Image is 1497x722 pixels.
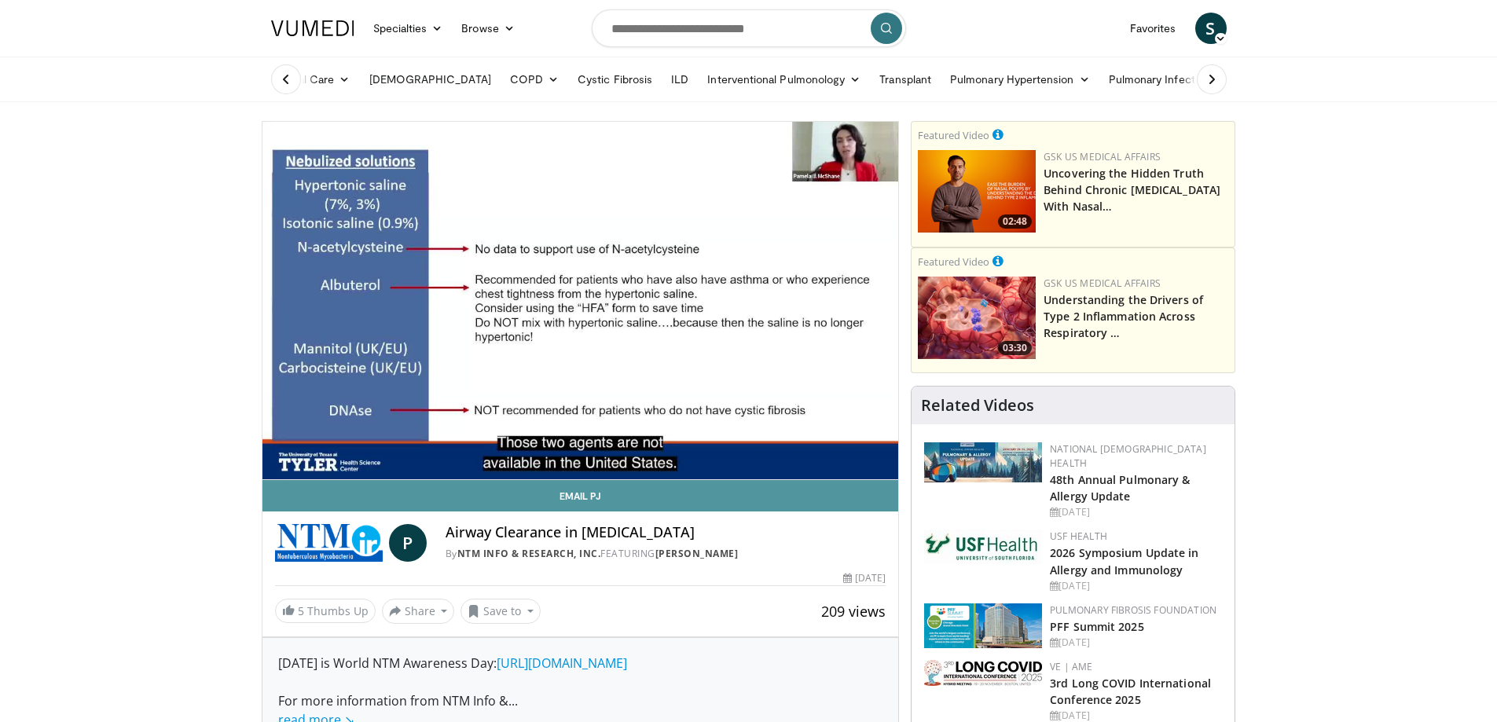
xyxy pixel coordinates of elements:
a: NTM Info & Research, Inc. [457,547,601,560]
a: Browse [452,13,524,44]
span: 03:30 [998,341,1032,355]
button: Share [382,599,455,624]
img: 6ba8804a-8538-4002-95e7-a8f8012d4a11.png.150x105_q85_autocrop_double_scale_upscale_version-0.2.jpg [924,530,1042,564]
a: [URL][DOMAIN_NAME] [497,654,627,672]
a: Interventional Pulmonology [698,64,870,95]
img: a2792a71-925c-4fc2-b8ef-8d1b21aec2f7.png.150x105_q85_autocrop_double_scale_upscale_version-0.2.jpg [924,660,1042,686]
a: GSK US Medical Affairs [1044,150,1161,163]
h4: Related Videos [921,396,1034,415]
a: USF Health [1050,530,1107,543]
div: [DATE] [843,571,886,585]
a: Understanding the Drivers of Type 2 Inflammation Across Respiratory … [1044,292,1203,340]
span: 5 [298,603,304,618]
div: [DATE] [1050,636,1222,650]
input: Search topics, interventions [592,9,906,47]
a: 02:48 [918,150,1036,233]
h4: Airway Clearance in [MEDICAL_DATA] [446,524,886,541]
a: Pulmonary Hypertension [941,64,1099,95]
img: d04c7a51-d4f2-46f9-936f-c139d13e7fbe.png.150x105_q85_crop-smart_upscale.png [918,150,1036,233]
img: NTM Info & Research, Inc. [275,524,383,562]
a: ILD [662,64,698,95]
a: 03:30 [918,277,1036,359]
span: 02:48 [998,214,1032,229]
a: VE | AME [1050,660,1092,673]
img: c2a2685b-ef94-4fc2-90e1-739654430920.png.150x105_q85_crop-smart_upscale.png [918,277,1036,359]
small: Featured Video [918,255,989,269]
a: 5 Thumbs Up [275,599,376,623]
div: [DATE] [1050,505,1222,519]
div: By FEATURING [446,547,886,561]
a: P [389,524,427,562]
img: VuMedi Logo [271,20,354,36]
a: [PERSON_NAME] [655,547,739,560]
span: 209 views [821,602,886,621]
a: Email Pj [262,480,899,511]
img: b90f5d12-84c1-472e-b843-5cad6c7ef911.jpg.150x105_q85_autocrop_double_scale_upscale_version-0.2.jpg [924,442,1042,482]
small: Featured Video [918,128,989,142]
a: COPD [501,64,568,95]
div: [DATE] [1050,579,1222,593]
a: 3rd Long COVID International Conference 2025 [1050,676,1211,707]
a: S [1195,13,1227,44]
a: National [DEMOGRAPHIC_DATA] Health [1050,442,1206,470]
a: 2026 Symposium Update in Allergy and Immunology [1050,545,1198,577]
a: [DEMOGRAPHIC_DATA] [360,64,501,95]
a: Favorites [1121,13,1186,44]
a: PFF Summit 2025 [1050,619,1144,634]
a: GSK US Medical Affairs [1044,277,1161,290]
a: 48th Annual Pulmonary & Allergy Update [1050,472,1190,504]
a: Uncovering the Hidden Truth Behind Chronic [MEDICAL_DATA] With Nasal… [1044,166,1220,214]
img: 84d5d865-2f25-481a-859d-520685329e32.png.150x105_q85_autocrop_double_scale_upscale_version-0.2.png [924,603,1042,648]
button: Save to [460,599,541,624]
a: Specialties [364,13,453,44]
a: Pulmonary Fibrosis Foundation [1050,603,1216,617]
a: Cystic Fibrosis [568,64,662,95]
video-js: Video Player [262,122,899,480]
a: Pulmonary Infection [1099,64,1235,95]
a: Transplant [870,64,941,95]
